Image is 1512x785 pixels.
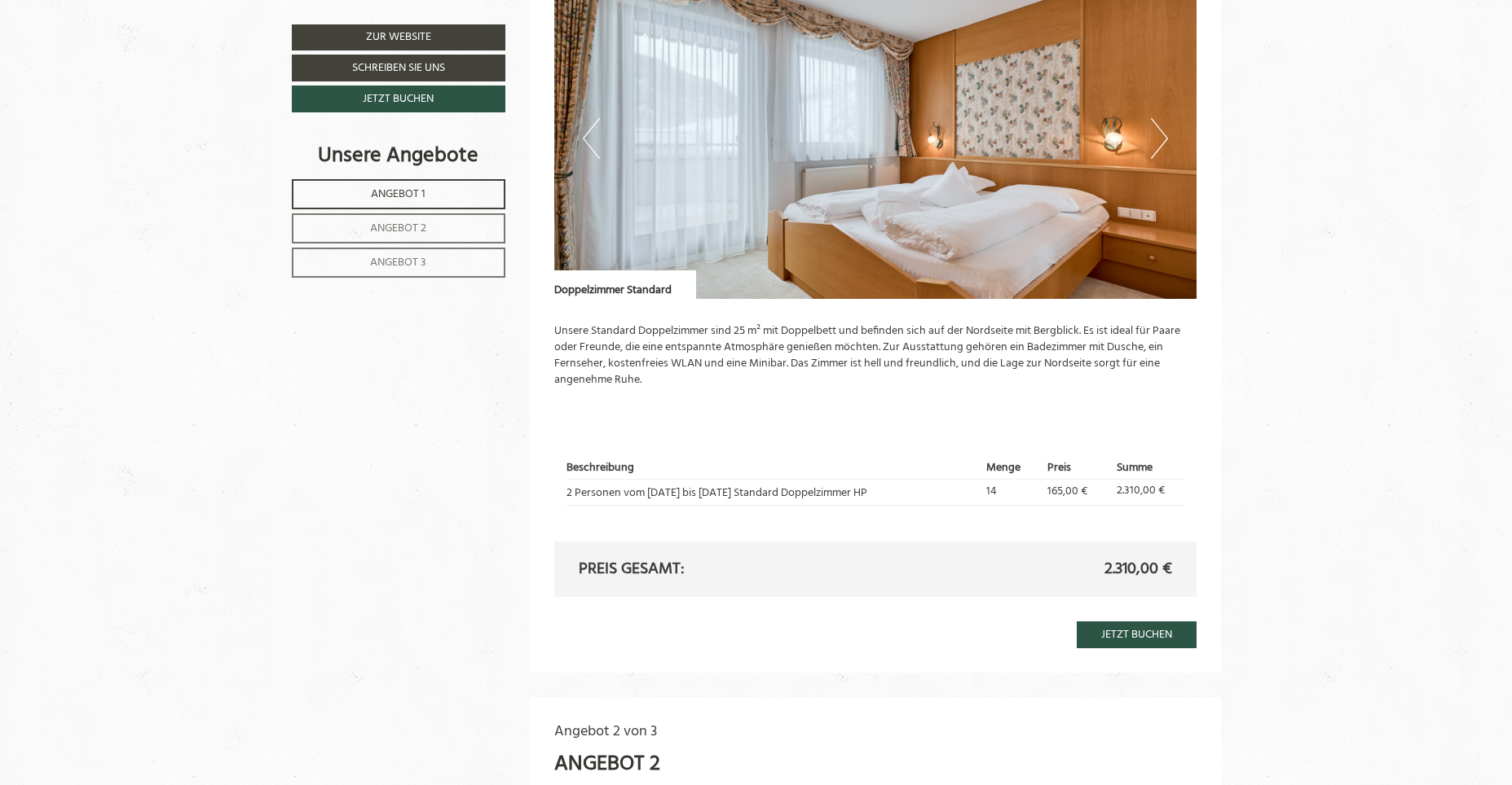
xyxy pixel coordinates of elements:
[12,43,231,87] div: Guten Tag, wie können wir Ihnen helfen?
[554,749,660,779] div: Angebot 2
[583,118,600,159] button: Previous
[370,219,426,238] span: Angebot 2
[566,480,981,505] td: 2 Personen vom [DATE] bis [DATE] Standard Doppelzimmer HP
[981,480,1043,505] td: 14
[1111,457,1184,479] th: Summe
[566,457,981,479] th: Beschreibung
[292,86,505,112] a: Jetzt buchen
[371,185,425,204] span: Angebot 1
[292,55,505,81] a: Schreiben Sie uns
[554,431,642,458] button: Senden
[24,46,223,58] div: Berghotel Ratschings
[24,74,223,84] small: 17:12
[1104,558,1172,581] span: 2.310,00 €
[1077,621,1197,648] a: Jetzt buchen
[1047,482,1087,501] span: 165,00 €
[566,558,875,581] div: Preis gesamt:
[370,253,426,272] span: Angebot 3
[292,24,505,50] a: Zur Website
[554,720,657,743] span: Angebot 2 von 3
[554,323,1197,388] p: Unsere Standard Doppelzimmer sind 25 m² mit Doppelbett und befinden sich auf der Nordseite mit Be...
[981,457,1043,479] th: Menge
[289,12,354,37] div: Montag
[554,270,696,299] div: Doppelzimmer Standard
[1151,118,1168,159] button: Next
[292,141,505,171] div: Unsere Angebote
[1042,457,1111,479] th: Preis
[1111,480,1184,505] td: 2.310,00 €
